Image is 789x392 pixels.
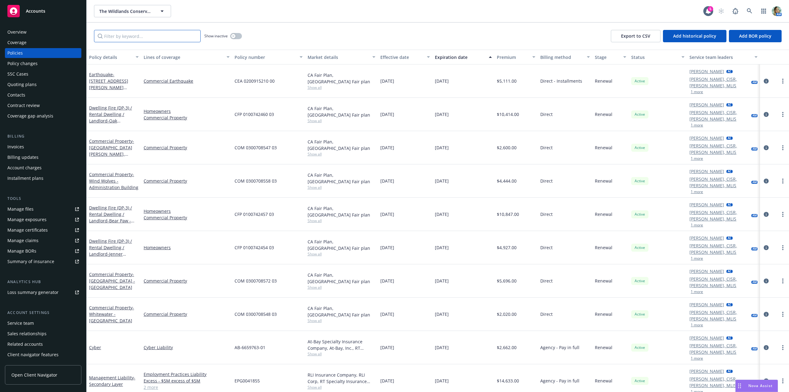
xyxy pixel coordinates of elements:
[762,311,770,318] a: circleInformation
[144,344,230,351] a: Cyber Liability
[435,378,449,384] span: [DATE]
[689,335,724,341] a: [PERSON_NAME]
[762,144,770,151] a: circleInformation
[7,318,34,328] div: Service team
[380,144,394,151] span: [DATE]
[743,5,756,17] a: Search
[540,54,583,60] div: Billing method
[762,211,770,218] a: circleInformation
[305,50,378,64] button: Market details
[89,375,135,387] a: Management Liability
[5,215,81,225] a: Manage exposures
[689,242,749,255] a: [PERSON_NAME], CISR, [PERSON_NAME], MLIS
[779,144,787,151] a: more
[5,279,81,285] div: Analytics hub
[89,305,134,324] a: Commercial Property
[540,311,553,317] span: Direct
[497,311,517,317] span: $2,020.00
[634,145,646,151] span: Active
[691,290,703,294] button: 1 more
[595,244,612,251] span: Renewal
[144,278,230,284] a: Commercial Property
[5,142,81,152] a: Invoices
[779,377,787,385] a: more
[5,350,81,360] a: Client navigator features
[497,78,517,84] span: $5,111.00
[5,310,81,316] div: Account settings
[235,211,274,217] span: CFP 0100742457 03
[89,72,137,110] a: Earthquake
[689,76,749,89] a: [PERSON_NAME], CISR, [PERSON_NAME], MLIS
[540,211,553,217] span: Direct
[497,144,517,151] span: $2,600.00
[380,344,394,351] span: [DATE]
[235,144,277,151] span: COM 0300708547 03
[89,238,132,270] a: Dwelling Fire (DP-3) / Rental Dwelling / Landlord
[689,342,749,355] a: [PERSON_NAME], CISR, [PERSON_NAME], MLIS
[89,271,135,290] span: - [GEOGRAPHIC_DATA] - [GEOGRAPHIC_DATA]
[729,5,742,17] a: Report a Bug
[308,151,375,157] span: Show all
[144,108,230,114] a: Homeowners
[762,277,770,285] a: circleInformation
[7,111,53,121] div: Coverage gap analysis
[634,345,646,350] span: Active
[691,323,703,327] button: 1 more
[308,272,375,285] div: CA Fair Plan, [GEOGRAPHIC_DATA] Fair plan
[708,6,713,12] div: 5
[7,204,34,214] div: Manage files
[308,218,375,223] span: Show all
[89,375,135,387] span: - Secondary Layer
[7,236,39,246] div: Manage claims
[540,344,579,351] span: Agency - Pay in full
[308,54,369,60] div: Market details
[779,277,787,285] a: more
[634,112,646,117] span: Active
[595,211,612,217] span: Renewal
[380,278,394,284] span: [DATE]
[99,8,153,14] span: The Wildlands Conservancy
[11,372,57,378] span: Open Client Navigator
[380,178,394,184] span: [DATE]
[5,246,81,256] a: Manage BORs
[497,344,517,351] span: $2,662.00
[7,246,36,256] div: Manage BORs
[779,344,787,351] a: more
[144,214,230,221] a: Commercial Property
[435,78,449,84] span: [DATE]
[689,54,750,60] div: Service team leaders
[435,344,449,351] span: [DATE]
[235,344,265,351] span: AB-6659763-01
[5,90,81,100] a: Contacts
[5,101,81,110] a: Contract review
[7,90,25,100] div: Contacts
[235,278,277,284] span: COM 0300708572 03
[538,50,592,64] button: Billing method
[595,178,612,184] span: Renewal
[89,138,134,170] a: Commercial Property
[595,278,612,284] span: Renewal
[89,171,138,190] a: Commercial Property
[497,54,529,60] div: Premium
[7,27,27,37] div: Overview
[634,245,646,250] span: Active
[308,351,375,357] span: Show all
[595,54,619,60] div: Stage
[497,378,519,384] span: $14,633.00
[380,111,394,118] span: [DATE]
[308,372,375,385] div: RLI Insurance Company, RLI Corp, RT Specialty Insurance Services, LLC (RSG Specialty, LLC)
[689,142,749,155] a: [PERSON_NAME], CISR, [PERSON_NAME], MLIS
[7,152,39,162] div: Billing updates
[634,178,646,184] span: Active
[595,378,612,384] span: Renewal
[432,50,494,64] button: Expiration date
[94,30,201,42] input: Filter by keyword...
[595,344,612,351] span: Renewal
[7,142,24,152] div: Invoices
[762,77,770,85] a: circleInformation
[5,318,81,328] a: Service team
[144,244,230,251] a: Homeowners
[144,114,230,121] a: Commercial Property
[89,138,134,170] span: - [GEOGRAPHIC_DATA][PERSON_NAME], [GEOGRAPHIC_DATA] Headquarters office
[595,78,612,84] span: Renewal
